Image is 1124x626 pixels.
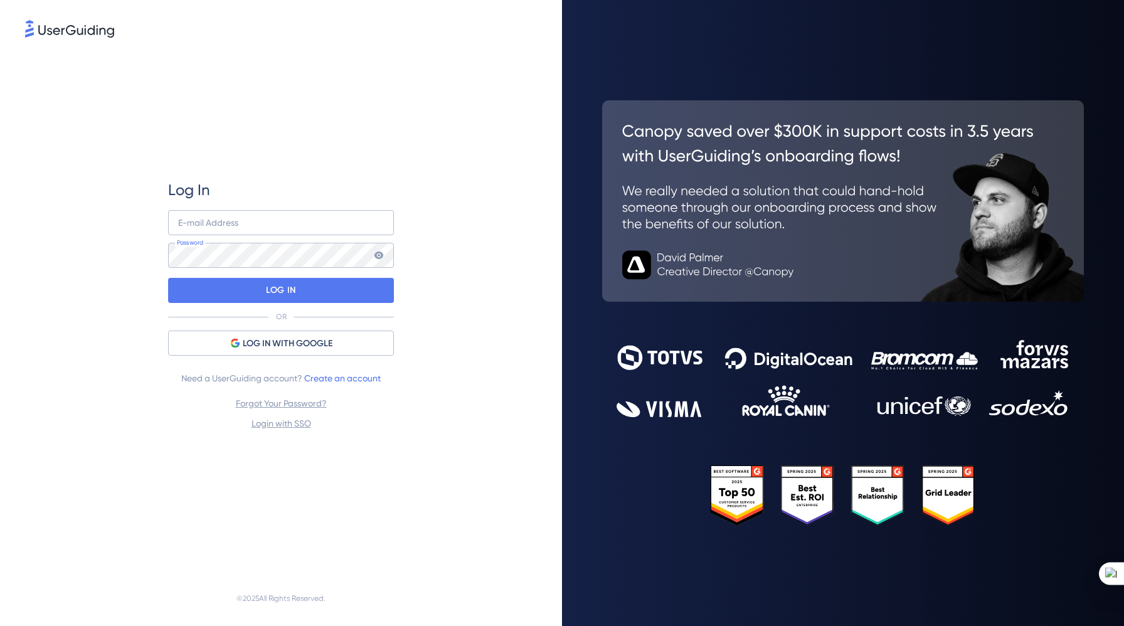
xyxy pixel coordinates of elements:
a: Login with SSO [252,418,311,428]
span: Need a UserGuiding account? [181,371,381,386]
p: OR [276,312,287,322]
p: LOG IN [266,280,295,300]
img: 26c0aa7c25a843aed4baddd2b5e0fa68.svg [602,100,1084,302]
img: 8faab4ba6bc7696a72372aa768b0286c.svg [25,20,114,38]
span: LOG IN WITH GOOGLE [243,336,332,351]
img: 9302ce2ac39453076f5bc0f2f2ca889b.svg [617,340,1069,417]
input: example@company.com [168,210,394,235]
img: 25303e33045975176eb484905ab012ff.svg [711,465,975,526]
a: Create an account [304,373,381,383]
span: Log In [168,180,210,200]
span: © 2025 All Rights Reserved. [236,591,326,606]
a: Forgot Your Password? [236,398,327,408]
